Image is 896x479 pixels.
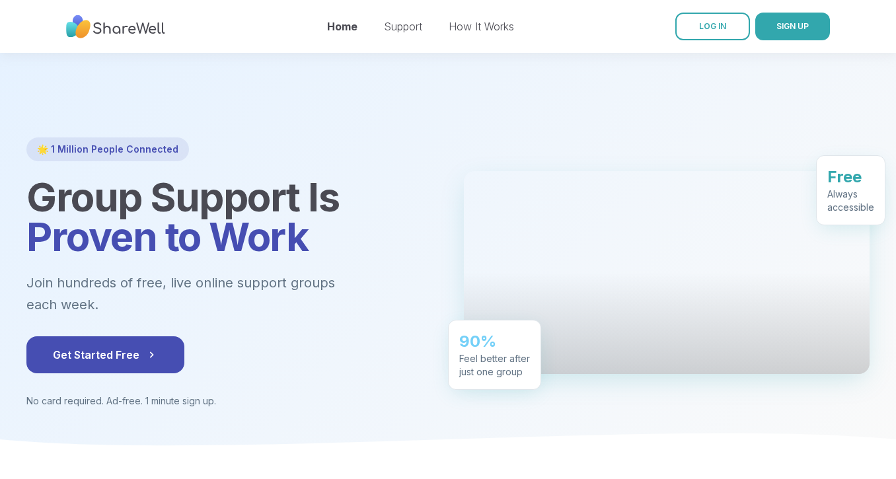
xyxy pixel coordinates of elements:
[827,166,874,188] div: Free
[776,21,809,31] span: SIGN UP
[26,394,432,408] p: No card required. Ad-free. 1 minute sign up.
[26,137,189,161] div: 🌟 1 Million People Connected
[699,21,726,31] span: LOG IN
[66,9,165,45] img: ShareWell Nav Logo
[459,331,530,352] div: 90%
[53,347,158,363] span: Get Started Free
[449,20,514,33] a: How It Works
[327,20,357,33] a: Home
[26,177,432,256] h1: Group Support Is
[755,13,830,40] button: SIGN UP
[26,213,308,260] span: Proven to Work
[675,13,750,40] a: LOG IN
[26,336,184,373] button: Get Started Free
[26,272,407,315] p: Join hundreds of free, live online support groups each week.
[827,188,874,214] div: Always accessible
[459,352,530,379] div: Feel better after just one group
[384,20,422,33] a: Support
